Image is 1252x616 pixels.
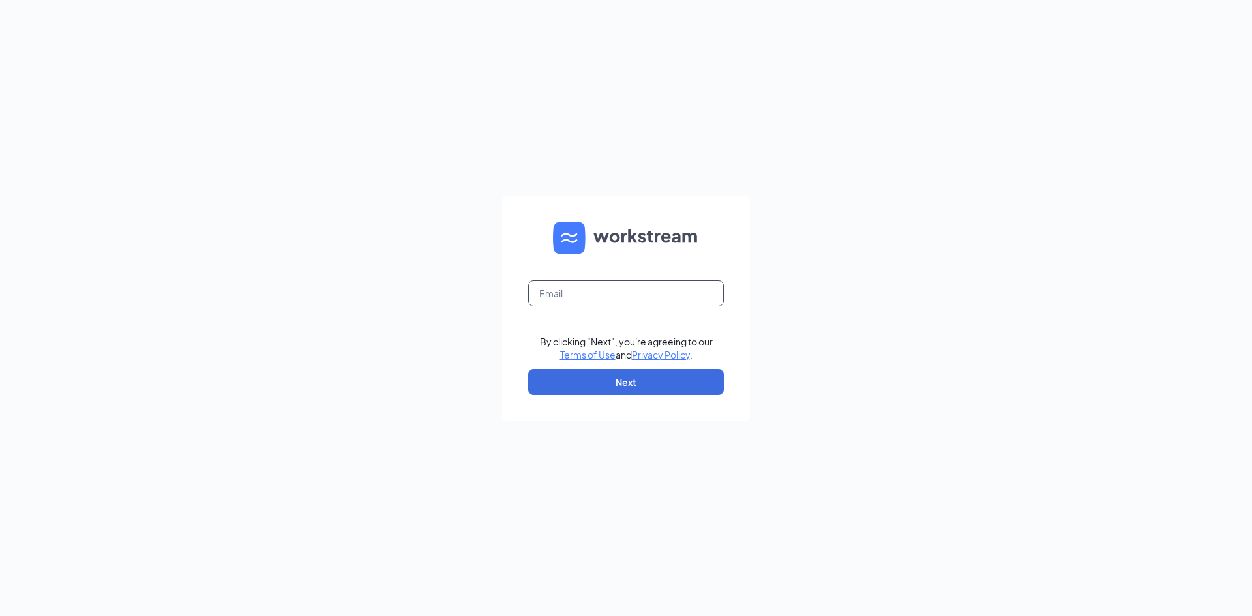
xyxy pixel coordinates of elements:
[560,349,616,360] a: Terms of Use
[528,280,724,306] input: Email
[632,349,690,360] a: Privacy Policy
[553,222,699,254] img: WS logo and Workstream text
[540,335,713,361] div: By clicking "Next", you're agreeing to our and .
[528,369,724,395] button: Next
